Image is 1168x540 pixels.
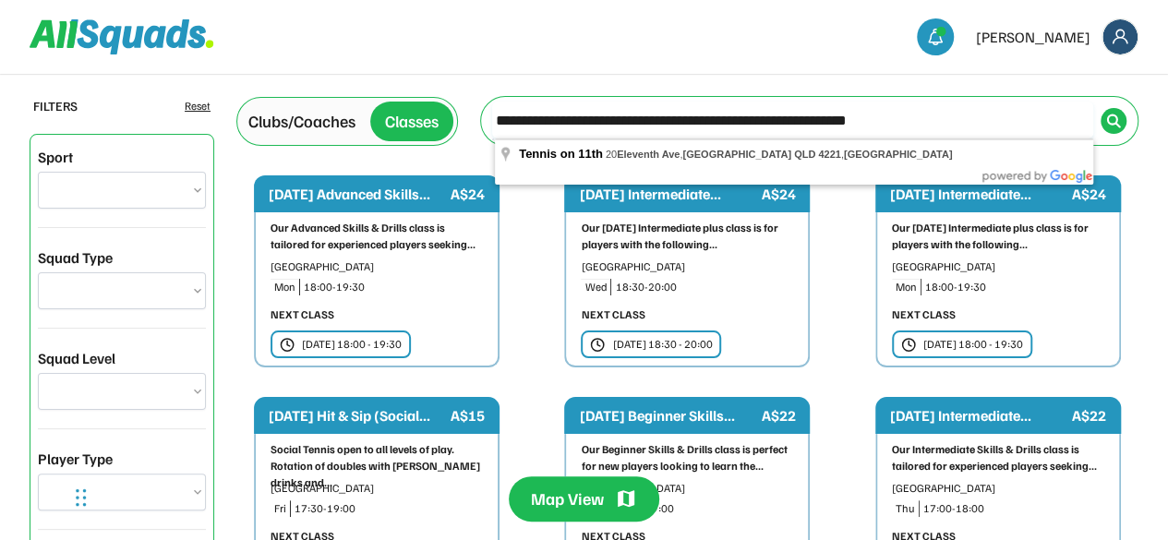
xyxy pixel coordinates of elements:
div: Clubs/Coaches [248,109,355,134]
img: Icon%20%2838%29.svg [1106,114,1121,128]
div: Our [DATE] Intermediate plus class is for players with the following... [892,220,1104,253]
div: Reset [185,98,211,114]
div: Squad Type [38,246,113,269]
img: clock.svg [901,337,916,353]
div: [DATE] Hit & Sip (Social... [269,404,447,426]
div: Social Tennis open to all levels of play. Rotation of doubles with [PERSON_NAME] drinks and... [271,441,483,491]
div: Our Beginner Skills & Drills class is perfect for new players looking to learn the... [581,441,793,474]
div: NEXT CLASS [271,306,334,323]
div: [GEOGRAPHIC_DATA] [581,258,793,275]
div: [GEOGRAPHIC_DATA] [271,258,483,275]
div: [DATE] 18:00 - 19:30 [923,336,1023,353]
div: [DATE] Intermediate... [890,183,1068,205]
div: [PERSON_NAME] [976,26,1090,48]
div: 18:00-19:30 [304,279,483,295]
span: 20 , , [606,149,953,160]
span: [GEOGRAPHIC_DATA] [682,149,791,160]
div: Our Intermediate Skills & Drills class is tailored for experienced players seeking... [892,441,1104,474]
img: clock.svg [590,337,605,353]
div: Mon [896,279,917,295]
img: clock.svg [280,337,295,353]
span: 4221 [818,149,840,160]
div: A$24 [1072,183,1106,205]
div: Our [DATE] Intermediate plus class is for players with the following... [581,220,793,253]
div: Sport [38,146,73,168]
span: QLD [794,149,815,160]
div: 18:00-19:30 [925,279,1104,295]
img: bell-03%20%281%29.svg [926,28,945,46]
div: NEXT CLASS [892,306,956,323]
div: [DATE] 18:30 - 20:00 [612,336,712,353]
div: Our Advanced Skills & Drills class is tailored for experienced players seeking... [271,220,483,253]
div: A$24 [761,183,795,205]
div: [GEOGRAPHIC_DATA] [892,258,1104,275]
div: [DATE] Beginner Skills... [579,404,757,426]
div: A$15 [451,404,485,426]
div: [DATE] Intermediate... [890,404,1068,426]
span: [GEOGRAPHIC_DATA] [844,149,953,160]
div: Classes [385,109,439,134]
div: Mon [274,279,295,295]
span: Eleventh Ave [617,149,680,160]
div: Player Type [38,448,113,470]
div: A$22 [761,404,795,426]
div: NEXT CLASS [581,306,644,323]
div: 18:30-20:00 [615,279,793,295]
span: Tennis on 11th [519,147,603,161]
div: [DATE] Advanced Skills... [269,183,447,205]
div: Map View [531,487,604,510]
div: Squad Level [38,347,115,369]
div: A$24 [451,183,485,205]
div: [DATE] 18:00 - 19:30 [302,336,402,353]
div: [DATE] Intermediate... [579,183,757,205]
div: FILTERS [33,96,78,115]
img: Frame%2018.svg [1102,19,1138,54]
div: Wed [584,279,607,295]
div: A$22 [1072,404,1106,426]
